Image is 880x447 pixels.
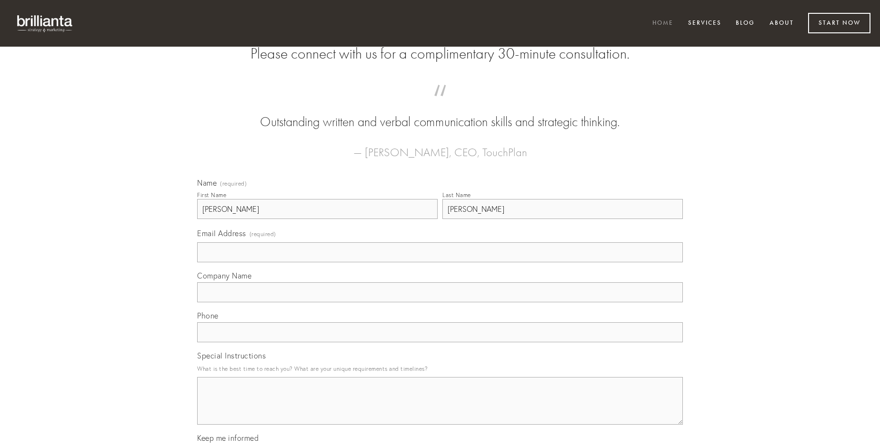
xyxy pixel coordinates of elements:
[220,181,247,187] span: (required)
[197,178,217,188] span: Name
[808,13,870,33] a: Start Now
[197,351,266,360] span: Special Instructions
[197,362,683,375] p: What is the best time to reach you? What are your unique requirements and timelines?
[197,433,259,443] span: Keep me informed
[763,16,800,31] a: About
[197,45,683,63] h2: Please connect with us for a complimentary 30-minute consultation.
[197,271,251,280] span: Company Name
[197,228,246,238] span: Email Address
[442,191,471,199] div: Last Name
[250,228,276,240] span: (required)
[212,131,668,162] figcaption: — [PERSON_NAME], CEO, TouchPlan
[197,191,226,199] div: First Name
[212,94,668,131] blockquote: Outstanding written and verbal communication skills and strategic thinking.
[682,16,728,31] a: Services
[197,311,219,320] span: Phone
[730,16,761,31] a: Blog
[646,16,680,31] a: Home
[212,94,668,113] span: “
[10,10,81,37] img: brillianta - research, strategy, marketing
